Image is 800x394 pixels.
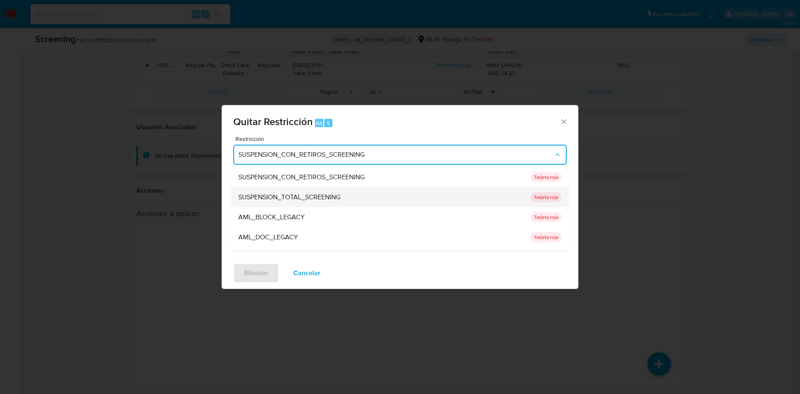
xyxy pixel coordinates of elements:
span: Campo requerido [236,246,400,251]
button: Cancelar [282,263,331,283]
span: Alt [316,119,322,127]
span: AML_DOC_LEGACY [238,233,298,241]
p: Tarjeta roja [530,232,562,242]
span: Quitar Restricción [233,114,313,129]
button: Cerrar ventana [560,118,567,125]
span: SUSPENSION_CON_RETIROS_SCREENING [238,173,365,181]
span: 5 [327,119,330,127]
button: Restriction [233,145,567,165]
p: Tarjeta roja [530,172,562,182]
p: Tarjeta roja [530,212,562,222]
span: Cancelar [293,264,320,282]
span: AML_BLOCK_LEGACY [238,213,305,221]
span: SUSPENSION_CON_RETIROS_SCREENING [238,151,553,159]
p: Tarjeta roja [530,192,562,202]
span: SUSPENSION_TOTAL_SCREENING [238,193,340,201]
span: Restricción [235,136,569,142]
ul: Restriction [232,167,568,327]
